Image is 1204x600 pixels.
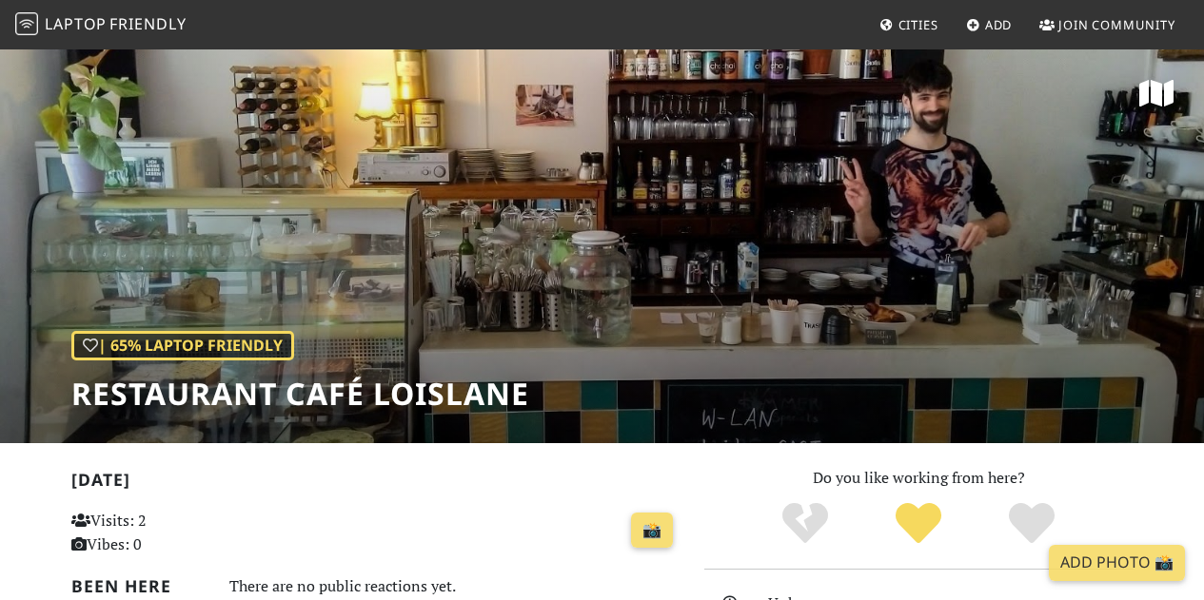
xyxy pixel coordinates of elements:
a: Cities [872,8,946,42]
a: 📸 [631,513,673,549]
a: LaptopFriendly LaptopFriendly [15,9,187,42]
p: Do you like working from here? [704,466,1134,491]
span: Cities [898,16,938,33]
a: Join Community [1032,8,1183,42]
span: Join Community [1058,16,1175,33]
div: Yes [862,500,976,548]
h2: Been here [71,576,207,596]
p: Visits: 2 Vibes: 0 [71,509,260,557]
div: | 65% Laptop Friendly [71,331,294,361]
span: Laptop [45,13,107,34]
div: Definitely! [975,500,1088,548]
a: Add [958,8,1020,42]
a: Add Photo 📸 [1049,545,1185,581]
h1: Restaurant Café Loislane [71,376,529,412]
div: There are no public reactions yet. [229,572,681,600]
span: Add [985,16,1013,33]
div: No [749,500,862,548]
span: Friendly [109,13,186,34]
h2: [DATE] [71,470,681,497]
img: LaptopFriendly [15,12,38,35]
